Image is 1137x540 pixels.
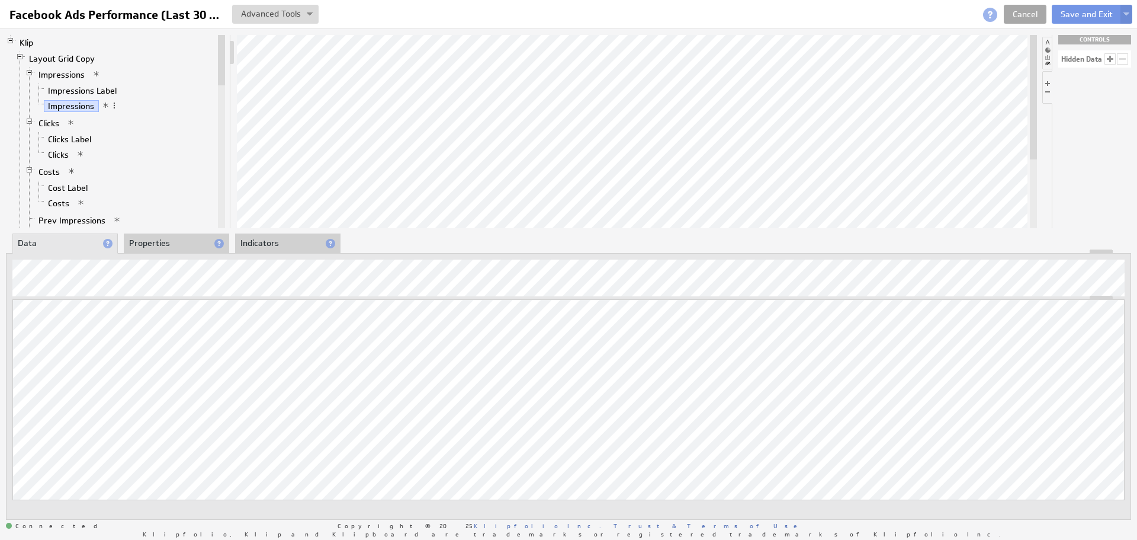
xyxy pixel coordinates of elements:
a: Trust & Terms of Use [614,522,805,530]
a: Klipfolio Inc. [474,522,601,530]
a: Cancel [1004,5,1046,24]
span: View applied actions [102,101,110,110]
div: Hidden Data [1061,56,1102,63]
a: Clicks Label [44,133,96,145]
span: Connected: ID: dpnc-21 Online: true [6,523,104,530]
li: Properties [124,234,229,254]
a: Clicks [44,149,73,161]
li: Hide or show the component controls palette [1042,71,1052,104]
a: Costs [34,166,65,178]
a: Prev Impressions [34,215,110,226]
a: Impressions Label [44,85,121,97]
span: View applied actions [77,199,85,207]
span: View applied actions [67,119,75,127]
img: button-savedrop.png [307,12,313,17]
span: View applied actions [68,167,76,175]
span: Copyright © 2025 [338,523,601,529]
li: Data [12,234,118,254]
a: Cost Label [44,182,92,194]
li: Indicators [235,234,341,254]
input: Facebook Ads Performance (Last 30 Days) [5,5,225,25]
span: Klipfolio, Klip and Klipboard are trademarks or registered trademarks of Klipfolio Inc. [143,531,1001,537]
img: button-savedrop.png [1123,12,1129,17]
a: Impressions [34,69,89,81]
a: Costs [44,197,74,209]
span: More actions [110,101,118,110]
span: View applied actions [76,150,85,158]
span: View applied actions [113,216,121,224]
span: View applied actions [92,70,101,78]
a: Layout Grid Copy [25,53,99,65]
a: Impressions [44,100,99,112]
li: Hide or show the component palette [1042,37,1052,69]
div: CONTROLS [1058,35,1131,44]
a: Klip [15,37,38,49]
button: Save and Exit [1052,5,1122,24]
a: Clicks [34,117,64,129]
